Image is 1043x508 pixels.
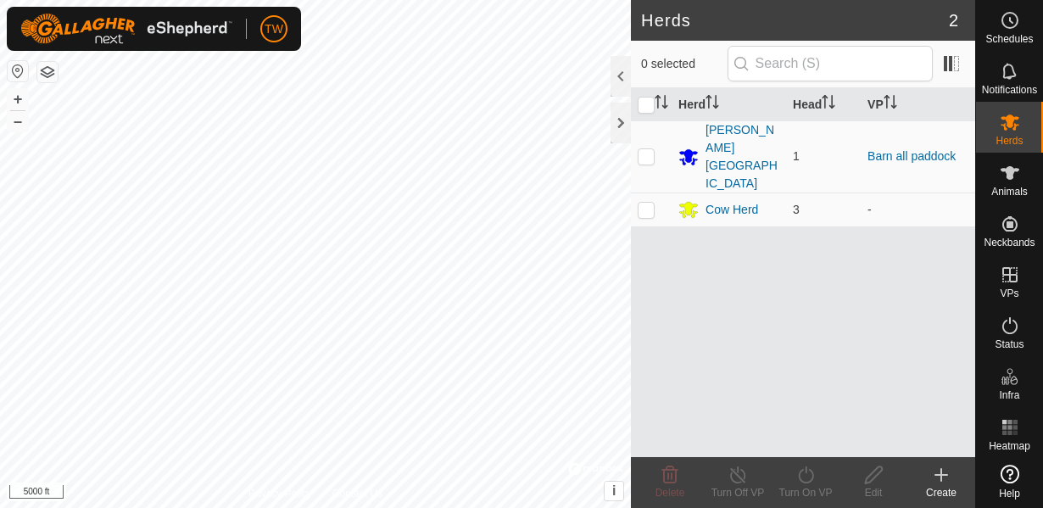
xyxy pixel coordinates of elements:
[8,61,28,81] button: Reset Map
[706,98,719,111] p-sorticon: Activate to sort
[20,14,232,44] img: Gallagher Logo
[265,20,283,38] span: TW
[672,88,786,121] th: Herd
[982,85,1037,95] span: Notifications
[793,203,800,216] span: 3
[999,488,1020,499] span: Help
[612,483,616,498] span: i
[884,98,897,111] p-sorticon: Activate to sort
[985,34,1033,44] span: Schedules
[989,441,1030,451] span: Heatmap
[641,10,949,31] h2: Herds
[861,88,975,121] th: VP
[605,482,623,500] button: i
[772,485,839,500] div: Turn On VP
[839,485,907,500] div: Edit
[706,201,758,219] div: Cow Herd
[999,390,1019,400] span: Infra
[655,98,668,111] p-sorticon: Activate to sort
[995,339,1023,349] span: Status
[332,486,382,501] a: Contact Us
[984,237,1035,248] span: Neckbands
[1000,288,1018,299] span: VPs
[786,88,861,121] th: Head
[704,485,772,500] div: Turn Off VP
[996,136,1023,146] span: Herds
[37,62,58,82] button: Map Layers
[861,193,975,226] td: -
[991,187,1028,197] span: Animals
[248,486,312,501] a: Privacy Policy
[641,55,728,73] span: 0 selected
[706,121,779,193] div: [PERSON_NAME][GEOGRAPHIC_DATA]
[976,458,1043,505] a: Help
[867,149,956,163] a: Barn all paddock
[8,111,28,131] button: –
[728,46,933,81] input: Search (S)
[8,89,28,109] button: +
[907,485,975,500] div: Create
[655,487,685,499] span: Delete
[822,98,835,111] p-sorticon: Activate to sort
[949,8,958,33] span: 2
[793,149,800,163] span: 1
